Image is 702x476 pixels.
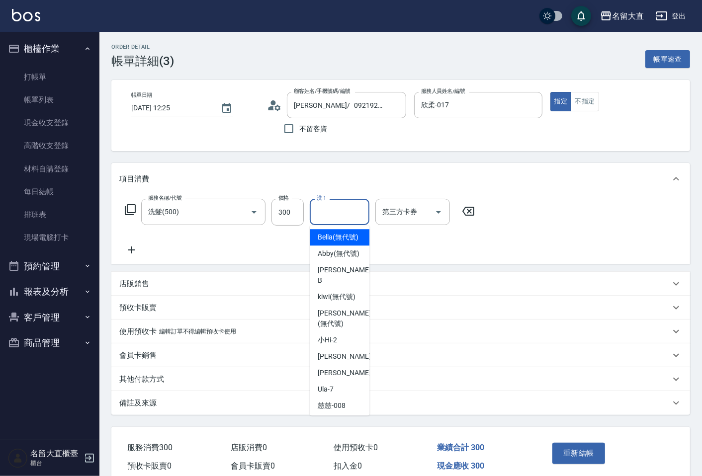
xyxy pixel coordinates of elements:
a: 高階收支登錄 [4,134,95,157]
button: 報表及分析 [4,279,95,305]
span: 扣入金 0 [334,461,362,471]
button: 重新結帳 [552,443,605,464]
label: 帳單日期 [131,91,152,99]
div: 備註及來源 [111,391,690,415]
span: 會員卡販賣 0 [231,461,275,471]
span: [PERSON_NAME] -B [318,265,372,286]
span: [PERSON_NAME] -5 [318,368,376,378]
a: 現金收支登錄 [4,111,95,134]
button: 預約管理 [4,253,95,279]
button: Open [431,204,446,220]
a: 帳單列表 [4,88,95,111]
span: 服務消費 300 [127,443,173,452]
span: 預收卡販賣 0 [127,461,172,471]
label: 服務人員姓名/編號 [421,87,465,95]
div: 項目消費 [111,195,690,264]
div: 店販銷售 [111,272,690,296]
button: save [571,6,591,26]
p: 櫃台 [30,459,81,468]
p: 店販銷售 [119,279,149,289]
a: 打帳單 [4,66,95,88]
img: Logo [12,9,40,21]
h2: Order detail [111,44,174,50]
div: 名留大直 [612,10,644,22]
div: 使用預收卡編輯訂單不得編輯預收卡使用 [111,319,690,343]
a: 排班表 [4,203,95,226]
span: Abby (無代號) [318,248,359,259]
label: 顧客姓名/手機號碼/編號 [294,87,351,95]
div: 其他付款方式 [111,367,690,391]
button: 商品管理 [4,330,95,356]
button: 登出 [652,7,690,25]
span: 店販消費 0 [231,443,267,452]
span: [PERSON_NAME] -3 [318,351,376,362]
div: 項目消費 [111,163,690,195]
img: Person [8,448,28,468]
span: 慈慈 -008 [318,400,346,411]
span: kiwi (無代號) [318,292,355,302]
p: 編輯訂單不得編輯預收卡使用 [159,326,236,337]
a: 現場電腦打卡 [4,226,95,249]
button: 指定 [550,92,572,111]
span: 現金應收 300 [437,461,484,471]
button: 名留大直 [596,6,648,26]
span: 不留客資 [299,124,327,134]
button: 帳單速查 [645,50,690,69]
p: 備註及來源 [119,398,157,408]
button: 不指定 [571,92,599,111]
span: Bella (無代號) [318,232,358,242]
button: Choose date, selected date is 2025-08-23 [215,96,239,120]
div: 會員卡銷售 [111,343,690,367]
span: Ula -7 [318,384,334,395]
div: 預收卡販賣 [111,296,690,319]
p: 項目消費 [119,174,149,184]
button: 客戶管理 [4,305,95,330]
span: 小Hi -2 [318,335,337,345]
h3: 帳單詳細 (3) [111,54,174,68]
input: YYYY/MM/DD hh:mm [131,100,211,116]
label: 價格 [278,194,289,202]
p: 會員卡銷售 [119,350,157,361]
button: 櫃檯作業 [4,36,95,62]
p: 其他付款方式 [119,374,164,385]
span: [PERSON_NAME] (無代號) [318,308,370,329]
label: 服務名稱/代號 [148,194,181,202]
h5: 名留大直櫃臺 [30,449,81,459]
span: 使用預收卡 0 [334,443,378,452]
button: Open [246,204,262,220]
label: 洗-1 [317,194,326,202]
p: 使用預收卡 [119,326,157,337]
a: 每日結帳 [4,180,95,203]
span: 業績合計 300 [437,443,484,452]
p: 預收卡販賣 [119,303,157,313]
a: 材料自購登錄 [4,158,95,180]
